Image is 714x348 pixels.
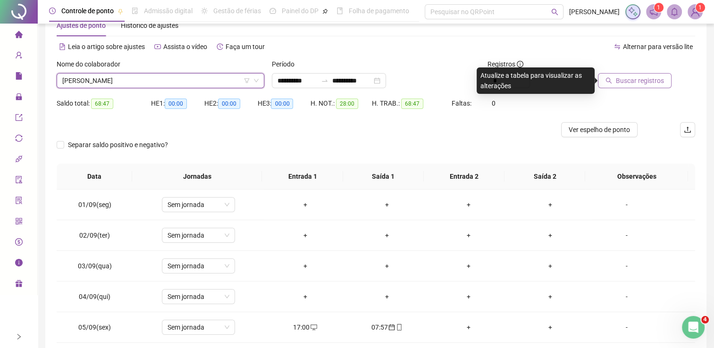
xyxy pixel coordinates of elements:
span: Faltas: [452,99,473,107]
span: youtube [154,43,161,50]
div: + [272,230,338,240]
span: 04/09(qui) [79,293,110,300]
span: mobile [395,324,403,331]
span: info-circle [15,255,23,273]
span: Sem jornada [168,198,229,212]
span: Sem jornada [168,290,229,304]
span: Assista o vídeo [163,43,207,50]
span: [PERSON_NAME] [569,7,620,17]
div: + [272,291,338,302]
span: Faça um tour [226,43,265,50]
span: right [16,333,22,340]
span: 68:47 [401,99,423,109]
span: Leia o artigo sobre ajustes [68,43,145,50]
span: dashboard [269,8,276,14]
th: Saída 1 [343,164,424,190]
span: RICARDO HIDEKI MATSUI PA [62,74,259,88]
span: Histórico de ajustes [121,22,178,29]
div: - [599,199,655,210]
span: 01/09(seg) [78,201,111,208]
span: gift [15,275,23,294]
span: 68:47 [91,99,113,109]
span: sun [201,8,208,14]
th: Observações [585,164,688,190]
span: Ver espelho de ponto [569,124,630,135]
div: - [599,261,655,271]
span: calendar [387,324,395,331]
span: 03/09(qua) [78,262,112,270]
span: Admissão digital [144,7,193,15]
span: down [253,78,259,83]
button: Buscar registros [598,73,672,88]
span: file [15,68,23,87]
div: + [517,291,584,302]
div: H. NOT.: [311,98,372,109]
span: Controle de ponto [61,7,114,15]
span: home [15,26,23,45]
span: pushpin [118,8,123,14]
span: 28:00 [336,99,358,109]
span: Sem jornada [168,228,229,242]
span: 00:00 [218,99,240,109]
span: book [336,8,343,14]
label: Período [272,59,301,69]
div: + [353,199,420,210]
span: 1 [657,4,660,11]
div: H. TRAB.: [372,98,452,109]
th: Saída 2 [504,164,585,190]
span: history [217,43,223,50]
div: - [599,291,655,302]
span: 05/09(sex) [78,323,111,331]
span: Alternar para versão lite [623,43,693,50]
span: Separar saldo positivo e negativo? [64,140,172,150]
div: + [436,230,502,240]
span: 1 [698,4,702,11]
span: info-circle [517,61,523,67]
span: dollar [15,234,23,253]
label: Nome do colaborador [57,59,126,69]
div: Atualize a tabela para visualizar as alterações [477,67,595,94]
div: HE 1: [151,98,204,109]
div: + [353,230,420,240]
div: + [436,291,502,302]
div: + [272,261,338,271]
span: export [15,109,23,128]
div: HE 2: [204,98,258,109]
div: + [436,261,502,271]
span: Observações [593,171,680,182]
th: Entrada 1 [262,164,343,190]
div: + [353,261,420,271]
span: 00:00 [271,99,293,109]
span: 0 [492,99,496,107]
div: + [517,322,584,332]
span: api [15,151,23,170]
img: 55908 [688,5,702,19]
span: search [605,77,612,84]
div: + [517,261,584,271]
span: lock [15,89,23,108]
sup: Atualize o seu contato no menu Meus Dados [696,3,705,12]
div: 17:00 [272,322,338,332]
button: Ver espelho de ponto [561,122,638,137]
span: sync [15,130,23,149]
span: qrcode [15,213,23,232]
span: bell [670,8,679,16]
span: 02/09(ter) [79,232,110,239]
sup: 1 [654,3,664,12]
div: + [272,199,338,210]
span: user-add [15,47,23,66]
div: 07:57 [353,322,420,332]
span: notification [649,8,658,16]
span: audit [15,172,23,191]
th: Data [57,164,132,190]
span: pushpin [322,8,328,14]
span: Painel do DP [282,7,319,15]
span: search [551,8,558,16]
span: swap-right [321,77,328,84]
div: - [599,230,655,240]
span: file-text [59,43,66,50]
span: file-done [132,8,138,14]
span: Ajustes de ponto [57,22,106,29]
span: Sem jornada [168,259,229,273]
div: + [353,291,420,302]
